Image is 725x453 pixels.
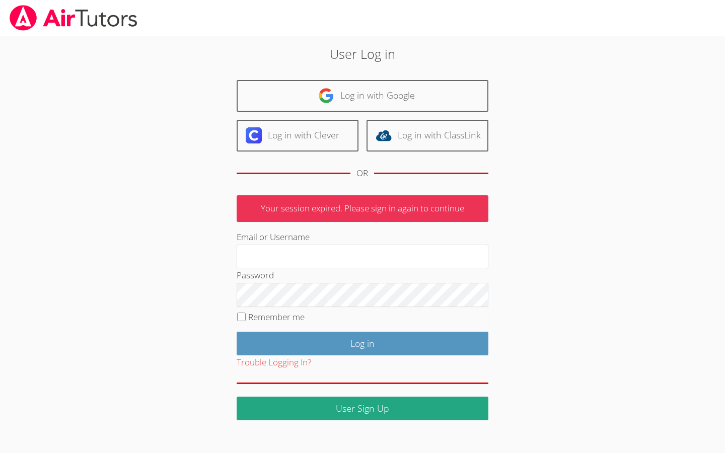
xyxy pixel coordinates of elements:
[237,80,488,112] a: Log in with Google
[237,120,358,152] a: Log in with Clever
[318,88,334,104] img: google-logo-50288ca7cdecda66e5e0955fdab243c47b7ad437acaf1139b6f446037453330a.svg
[248,311,305,323] label: Remember me
[237,269,274,281] label: Password
[246,127,262,143] img: clever-logo-6eab21bc6e7a338710f1a6ff85c0baf02591cd810cc4098c63d3a4b26e2feb20.svg
[237,332,488,355] input: Log in
[167,44,558,63] h2: User Log in
[9,5,138,31] img: airtutors_banner-c4298cdbf04f3fff15de1276eac7730deb9818008684d7c2e4769d2f7ddbe033.png
[237,397,488,420] a: User Sign Up
[237,231,310,243] label: Email or Username
[356,166,368,181] div: OR
[237,355,311,370] button: Trouble Logging In?
[367,120,488,152] a: Log in with ClassLink
[237,195,488,222] p: Your session expired. Please sign in again to continue
[376,127,392,143] img: classlink-logo-d6bb404cc1216ec64c9a2012d9dc4662098be43eaf13dc465df04b49fa7ab582.svg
